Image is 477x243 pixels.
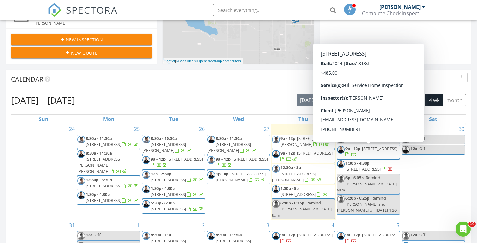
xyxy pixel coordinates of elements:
[272,165,280,173] img: michael_hasson_boise_id_home_inspector.jpg
[142,185,205,199] a: 1:30p - 4:30p [STREET_ADDRESS]
[272,150,280,158] img: steve_complete_check_3.jpg
[207,232,215,240] img: steve_complete_check_3.jpg
[402,232,410,240] img: michael_hasson_boise_id_home_inspector.jpg
[419,146,425,151] span: Off
[370,94,386,106] button: day
[142,171,150,179] img: michael_hasson_boise_id_home_inspector.jpg
[151,156,166,162] span: 9a - 12p
[142,200,150,208] img: steve_complete_check_3.jpg
[142,185,150,193] img: steve_complete_check_3.jpg
[271,124,336,220] td: Go to August 28, 2025
[419,136,425,141] span: Off
[151,200,175,206] span: 5:30p - 6:30p
[404,94,426,106] button: cal wk
[272,164,335,184] a: 12:30p - 3p [STREET_ADDRESS][PERSON_NAME]
[86,191,139,203] a: 1:30p - 4:30p [STREET_ADDRESS]
[216,171,266,183] a: 1p - 4p [STREET_ADDRESS][PERSON_NAME]
[337,232,345,240] img: steve_complete_check_3.jpg
[163,58,243,64] div: |
[207,171,215,179] img: steve_complete_check_3.jpg
[142,136,192,153] a: 8:30a - 10:30a [STREET_ADDRESS][PERSON_NAME]
[345,160,369,166] span: 1:30p - 4:30p
[232,115,245,124] a: Wednesday
[151,136,177,141] span: 8:30a - 10:30a
[419,232,425,238] span: Off
[280,136,333,147] a: 9a - 12p [STREET_ADDRESS][PERSON_NAME]
[34,20,140,26] div: [PERSON_NAME]
[95,232,101,238] span: Off
[345,175,364,180] span: 6p - 6:05p
[151,185,175,191] span: 1:30p - 4:30p
[336,124,401,220] td: Go to August 29, 2025
[207,136,257,153] a: 8:30a - 11:30a [STREET_ADDRESS][PERSON_NAME]
[66,3,118,16] span: SPECTORA
[337,145,400,159] a: 9a - 12p [STREET_ADDRESS]
[77,150,127,174] a: 8:30a - 11:30a [STREET_ADDRESS][PERSON_NAME][PERSON_NAME]
[207,135,270,155] a: 8:30a - 11:30a [STREET_ADDRESS][PERSON_NAME]
[345,166,381,172] span: [STREET_ADDRESS]
[337,195,397,213] span: Remind [PERSON_NAME] and [PERSON_NAME] on [DATE] 1:30
[356,94,370,106] button: list
[468,222,476,227] span: 10
[337,146,345,154] img: steve_complete_check_3.jpg
[280,185,299,191] span: 1:30p - 5p
[330,220,336,230] a: Go to September 4, 2025
[337,175,345,183] img: michael_hasson_boise_id_home_inspector.jpg
[213,4,339,16] input: Search everything...
[402,146,410,154] img: steve_complete_check_3.jpg
[207,155,270,169] a: 9a - 12p [STREET_ADDRESS]
[272,171,316,183] span: [STREET_ADDRESS][PERSON_NAME]
[425,94,443,106] button: 4 wk
[216,136,242,141] span: 8:30a - 11:30a
[11,94,75,106] h2: [DATE] – [DATE]
[165,59,175,63] a: Leaflet
[337,175,397,192] span: Remind [PERSON_NAME] on [DATE] 9am
[48,3,62,17] img: The Best Home Inspection Software - Spectora
[77,149,140,176] a: 8:30a - 11:30a [STREET_ADDRESS][PERSON_NAME][PERSON_NAME]
[86,191,110,197] span: 1:30p - 4:30p
[207,170,270,184] a: 1p - 4p [STREET_ADDRESS][PERSON_NAME]
[297,94,320,106] button: [DATE]
[280,150,295,156] span: 9a - 12p
[262,124,271,134] a: Go to August 27, 2025
[280,165,301,170] span: 12:30p - 3p
[345,146,360,151] span: 9a - 12p
[194,59,241,63] a: © OpenStreetMap contributors
[280,185,328,197] a: 1:30p - 5p [STREET_ADDRESS]
[272,136,280,143] img: michael_hasson_boise_id_home_inspector.jpg
[68,124,76,134] a: Go to August 24, 2025
[151,232,171,238] span: 8:30a - 11a
[38,115,50,124] a: Sunday
[11,75,43,83] span: Calendar
[410,146,417,151] span: 12a
[151,185,204,197] a: 1:30p - 4:30p [STREET_ADDRESS]
[337,195,345,203] img: michael_hasson_boise_id_home_inspector.jpg
[364,115,373,124] a: Friday
[216,171,266,183] span: [STREET_ADDRESS][PERSON_NAME]
[280,136,333,147] span: [STREET_ADDRESS][PERSON_NAME]
[323,94,338,107] button: Previous
[272,185,280,193] img: steve_complete_check_3.jpg
[272,165,322,182] a: 12:30p - 3p [STREET_ADDRESS][PERSON_NAME]
[142,170,205,184] a: 12p - 2:30p [STREET_ADDRESS]
[142,156,150,164] img: steve_complete_check_3.jpg
[216,156,231,162] span: 9a - 12p
[345,232,360,238] span: 9a - 12p
[392,124,401,134] a: Go to August 29, 2025
[86,177,139,189] a: 12:30p - 3:30p [STREET_ADDRESS]
[206,124,271,220] td: Go to August 27, 2025
[401,124,466,220] td: Go to August 30, 2025
[345,195,369,201] span: 6:20p - 6:25p
[133,124,141,134] a: Go to August 25, 2025
[354,136,360,141] span: Off
[11,34,152,45] button: New Inspection
[362,232,397,238] span: [STREET_ADDRESS]
[151,191,186,197] span: [STREET_ADDRESS]
[337,160,345,168] img: steve_complete_check_3.jpg
[272,232,280,240] img: steve_complete_check_3.jpg
[297,115,309,124] a: Thursday
[410,136,417,141] span: 12a
[168,115,180,124] a: Tuesday
[345,136,352,141] span: 12a
[151,177,186,183] span: [STREET_ADDRESS]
